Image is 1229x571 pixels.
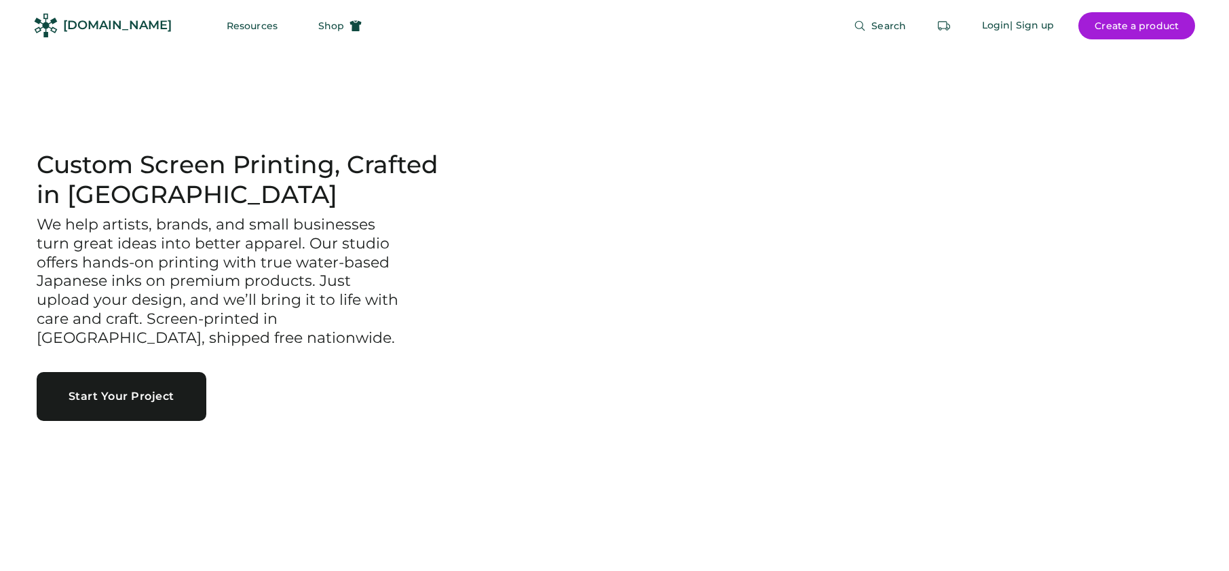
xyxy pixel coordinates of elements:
[210,12,294,39] button: Resources
[302,12,378,39] button: Shop
[1078,12,1195,39] button: Create a product
[837,12,922,39] button: Search
[930,12,958,39] button: Retrieve an order
[63,17,172,34] div: [DOMAIN_NAME]
[34,14,58,37] img: Rendered Logo - Screens
[37,215,403,348] h3: We help artists, brands, and small businesses turn great ideas into better apparel. Our studio of...
[37,150,460,210] h1: Custom Screen Printing, Crafted in [GEOGRAPHIC_DATA]
[1010,19,1054,33] div: | Sign up
[318,21,344,31] span: Shop
[982,19,1010,33] div: Login
[37,372,206,421] button: Start Your Project
[871,21,906,31] span: Search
